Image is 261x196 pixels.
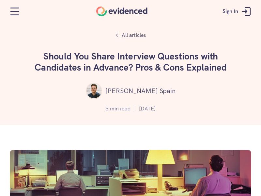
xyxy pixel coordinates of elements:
img: "" [86,83,102,99]
a: Sign In [218,2,258,21]
p: [PERSON_NAME] Spain [105,86,176,96]
p: All articles [122,31,146,40]
h1: Should You Share Interview Questions with Candidates in Advance? Pros & Cons Explained [33,51,228,73]
p: min read [110,105,131,113]
p: Sign In [223,7,238,16]
p: 5 [105,105,108,113]
p: | [134,105,136,113]
a: Home [96,7,147,16]
p: [DATE] [139,105,156,113]
a: All articles [112,29,149,41]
